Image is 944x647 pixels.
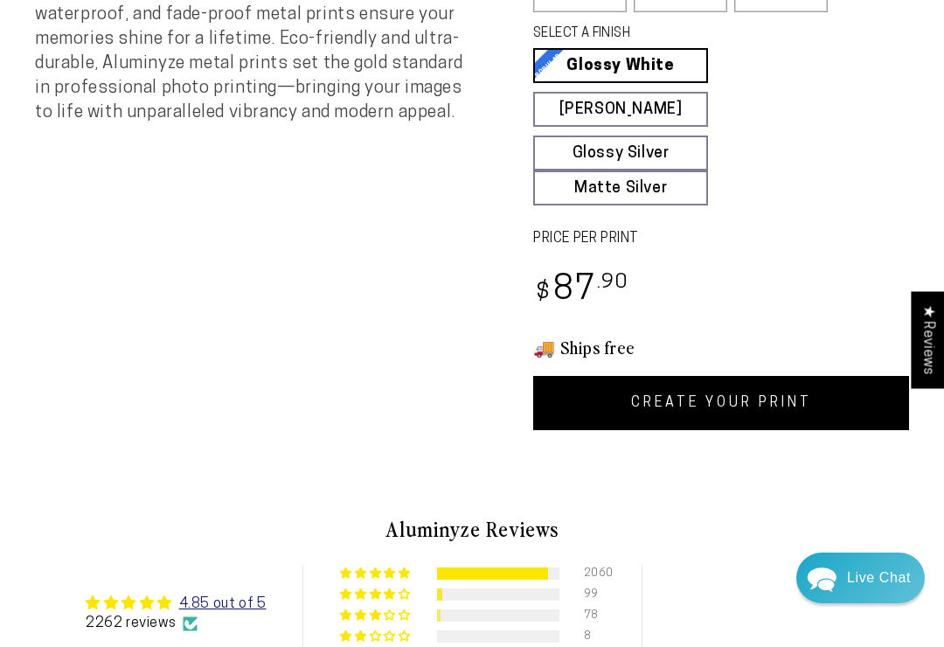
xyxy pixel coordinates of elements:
a: CREATE YOUR PRINT [533,376,909,430]
div: 3% (78) reviews with 3 star rating [340,609,413,623]
a: Glossy Silver [533,136,708,170]
div: 4% (99) reviews with 4 star rating [340,588,413,602]
div: Contact Us Directly [847,553,911,603]
div: 2060 [584,567,605,580]
h3: 🚚 Ships free [533,336,909,358]
div: 2262 reviews [86,614,266,633]
a: [PERSON_NAME] [533,92,708,127]
div: 8 [584,630,605,643]
span: $ [536,282,551,305]
a: Glossy White [533,48,708,83]
h2: Aluminyze Reviews [49,514,895,544]
div: Click to open Judge.me floating reviews tab [911,291,944,388]
div: 91% (2060) reviews with 5 star rating [340,567,413,581]
div: Chat widget toggle [796,553,925,603]
div: 99 [584,588,605,601]
a: 4.85 out of 5 [179,597,267,611]
sup: .90 [597,273,628,293]
legend: SELECT A FINISH [533,24,752,44]
div: 0% (8) reviews with 2 star rating [340,630,413,644]
label: PRICE PER PRINT [533,229,909,249]
div: 78 [584,609,605,622]
a: Matte Silver [533,170,708,205]
img: Verified Checkmark [183,616,198,631]
bdi: 87 [533,274,628,308]
div: Average rating is 4.85 stars [86,593,266,614]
